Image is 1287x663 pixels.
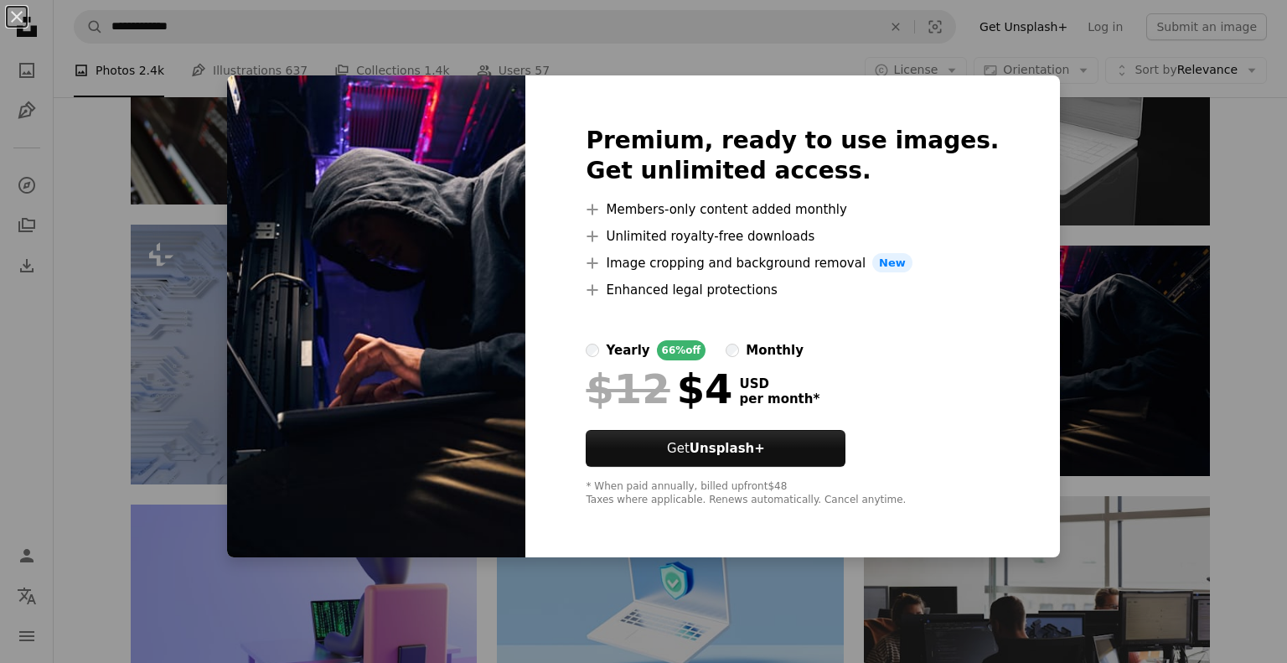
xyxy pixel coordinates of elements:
strong: Unsplash+ [690,441,765,456]
span: USD [739,376,819,391]
span: per month * [739,391,819,407]
li: Unlimited royalty-free downloads [586,226,999,246]
img: premium_photo-1661764393655-1dbffee8c0ce [227,75,525,558]
div: $4 [586,367,732,411]
span: New [872,253,912,273]
input: yearly66%off [586,344,599,357]
div: * When paid annually, billed upfront $48 Taxes where applicable. Renews automatically. Cancel any... [586,480,999,507]
li: Image cropping and background removal [586,253,999,273]
span: $12 [586,367,669,411]
li: Enhanced legal protections [586,280,999,300]
li: Members-only content added monthly [586,199,999,220]
input: monthly [726,344,739,357]
div: 66% off [657,340,706,360]
h2: Premium, ready to use images. Get unlimited access. [586,126,999,186]
button: GetUnsplash+ [586,430,845,467]
div: yearly [606,340,649,360]
div: monthly [746,340,804,360]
